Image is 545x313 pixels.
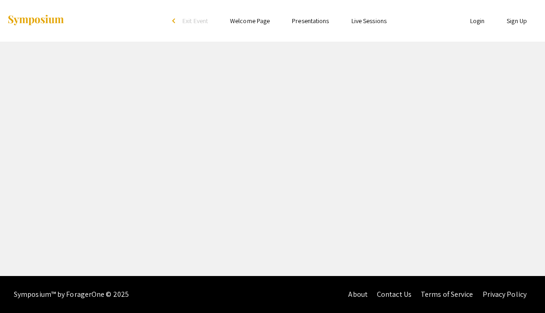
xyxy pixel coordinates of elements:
[351,17,387,25] a: Live Sessions
[506,271,538,306] iframe: Chat
[182,17,208,25] span: Exit Event
[470,17,485,25] a: Login
[483,289,527,299] a: Privacy Policy
[348,289,368,299] a: About
[421,289,473,299] a: Terms of Service
[507,17,527,25] a: Sign Up
[377,289,412,299] a: Contact Us
[172,18,178,24] div: arrow_back_ios
[230,17,270,25] a: Welcome Page
[7,14,65,27] img: Symposium by ForagerOne
[292,17,329,25] a: Presentations
[14,276,129,313] div: Symposium™ by ForagerOne © 2025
